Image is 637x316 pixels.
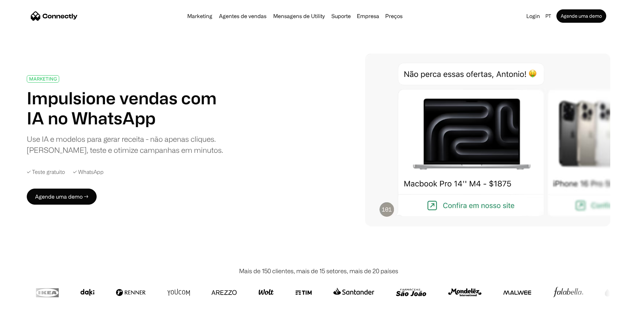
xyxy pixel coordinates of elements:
[216,13,269,19] a: Agentes de vendas
[355,11,381,21] div: Empresa
[7,304,40,314] aside: Language selected: Português (Brasil)
[27,169,65,175] div: ✓ Teste gratuito
[73,169,104,175] div: ✓ WhatsApp
[27,88,233,128] h1: Impulsione vendas com IA no WhatsApp
[383,13,405,19] a: Preços
[556,9,606,23] a: Agende uma demo
[27,133,233,155] div: Use IA e modelos para gerar receita - não apenas cliques. [PERSON_NAME], teste e otimize campanha...
[524,11,543,21] a: Login
[27,189,97,205] a: Agende uma demo →
[185,13,215,19] a: Marketing
[357,11,379,21] div: Empresa
[13,304,40,314] ul: Language list
[329,13,353,19] a: Suporte
[29,76,57,81] div: MARKETING
[239,267,398,276] div: Mais de 150 clientes, mais de 15 setores, mais de 20 países
[545,11,551,21] div: pt
[31,11,78,21] a: home
[543,11,555,21] div: pt
[271,13,327,19] a: Mensagens de Utility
